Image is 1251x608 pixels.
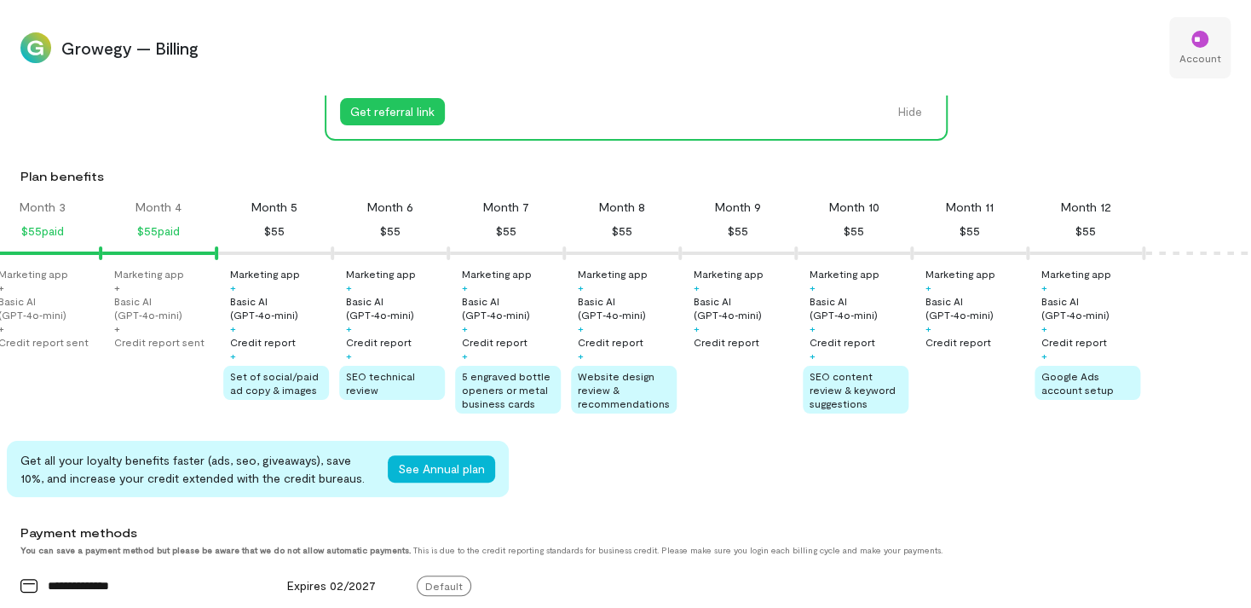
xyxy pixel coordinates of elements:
[694,335,759,349] div: Credit report
[20,545,411,555] strong: You can save a payment method but please be aware that we do not allow automatic payments.
[346,294,445,321] div: Basic AI (GPT‑4o‑mini)
[810,335,875,349] div: Credit report
[578,370,670,409] span: Website design review & recommendations
[346,321,352,335] div: +
[21,221,64,241] div: $55 paid
[462,349,468,362] div: +
[380,221,401,241] div: $55
[20,168,1244,185] div: Plan benefits
[114,281,120,294] div: +
[578,335,643,349] div: Credit report
[578,281,584,294] div: +
[462,294,561,321] div: Basic AI (GPT‑4o‑mini)
[417,576,471,596] span: Default
[346,267,416,281] div: Marketing app
[230,321,236,335] div: +
[925,267,995,281] div: Marketing app
[135,199,182,216] div: Month 4
[599,199,645,216] div: Month 8
[810,321,816,335] div: +
[367,199,413,216] div: Month 6
[483,199,529,216] div: Month 7
[694,294,793,321] div: Basic AI (GPT‑4o‑mini)
[1179,51,1221,65] div: Account
[346,281,352,294] div: +
[230,294,329,321] div: Basic AI (GPT‑4o‑mini)
[1061,199,1111,216] div: Month 12
[1041,294,1140,321] div: Basic AI (GPT‑4o‑mini)
[844,221,864,241] div: $55
[346,335,412,349] div: Credit report
[462,267,532,281] div: Marketing app
[1075,221,1096,241] div: $55
[694,267,764,281] div: Marketing app
[1041,267,1111,281] div: Marketing app
[462,281,468,294] div: +
[925,321,931,335] div: +
[20,524,1121,541] div: Payment methods
[578,321,584,335] div: +
[728,221,748,241] div: $55
[1041,370,1114,396] span: Google Ads account setup
[578,349,584,362] div: +
[230,267,300,281] div: Marketing app
[230,281,236,294] div: +
[230,335,296,349] div: Credit report
[578,294,677,321] div: Basic AI (GPT‑4o‑mini)
[114,294,213,321] div: Basic AI (GPT‑4o‑mini)
[578,267,648,281] div: Marketing app
[346,349,352,362] div: +
[20,451,374,487] div: Get all your loyalty benefits faster (ads, seo, giveaways), save 10%, and increase your credit ex...
[1041,349,1047,362] div: +
[810,370,896,409] span: SEO content review & keyword suggestions
[925,281,931,294] div: +
[230,370,319,396] span: Set of social/paid ad copy & images
[694,321,700,335] div: +
[810,349,816,362] div: +
[251,199,297,216] div: Month 5
[810,281,816,294] div: +
[496,221,516,241] div: $55
[715,199,761,216] div: Month 9
[287,578,376,593] span: Expires 02/2027
[20,545,1121,555] div: This is due to the credit reporting standards for business credit. Please make sure you login eac...
[925,335,991,349] div: Credit report
[829,199,879,216] div: Month 10
[462,321,468,335] div: +
[61,36,1159,60] span: Growegy — Billing
[346,370,415,396] span: SEO technical review
[264,221,285,241] div: $55
[137,221,180,241] div: $55 paid
[810,294,908,321] div: Basic AI (GPT‑4o‑mini)
[810,267,879,281] div: Marketing app
[1041,335,1107,349] div: Credit report
[462,370,551,409] span: 5 engraved bottle openers or metal business cards
[462,335,527,349] div: Credit report
[340,98,445,125] button: Get referral link
[114,335,205,349] div: Credit report sent
[230,349,236,362] div: +
[1041,321,1047,335] div: +
[960,221,980,241] div: $55
[888,98,932,125] button: Hide
[114,267,184,281] div: Marketing app
[946,199,994,216] div: Month 11
[925,294,1024,321] div: Basic AI (GPT‑4o‑mini)
[388,455,495,483] button: See Annual plan
[1041,281,1047,294] div: +
[20,199,66,216] div: Month 3
[694,281,700,294] div: +
[612,221,632,241] div: $55
[114,321,120,335] div: +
